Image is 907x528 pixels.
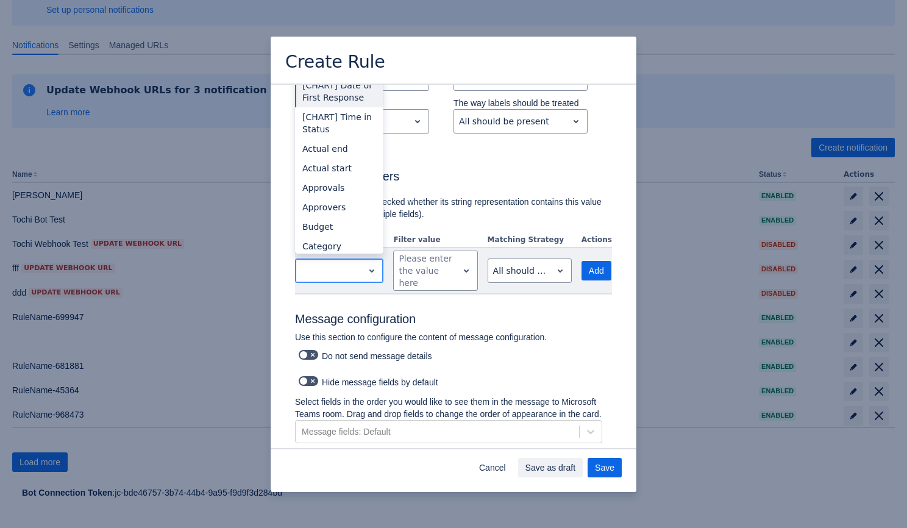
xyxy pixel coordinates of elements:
[295,178,383,198] div: Approvals
[295,107,383,139] div: [CHART] Time in Status
[595,458,614,477] span: Save
[582,261,611,280] button: Add
[472,458,513,477] button: Cancel
[453,97,588,109] p: The way labels should be treated
[285,51,385,75] h3: Create Rule
[569,114,583,129] span: open
[295,217,383,237] div: Budget
[483,232,577,248] th: Matching Strategy
[588,458,622,477] button: Save
[295,169,612,188] h3: Custom fields filters
[577,232,612,248] th: Actions
[295,196,612,220] p: Each custom field is checked whether its string representation contains this value (AND condition...
[302,426,391,438] div: Message fields: Default
[295,198,383,217] div: Approvers
[589,261,604,280] span: Add
[295,346,602,363] div: Do not send message details
[479,458,506,477] span: Cancel
[459,263,474,278] span: open
[410,114,425,129] span: open
[399,252,452,289] div: Please enter the value here
[295,396,602,420] p: Select fields in the order you would like to see them in the message to Microsoft Teams room. Dra...
[295,76,383,107] div: [CHART] Date of First Response
[365,263,379,278] span: open
[295,312,612,331] h3: Message configuration
[553,263,567,278] span: open
[271,84,636,449] div: Scrollable content
[518,458,583,477] button: Save as draft
[295,237,383,256] div: Category
[295,139,383,159] div: Actual end
[388,232,482,248] th: Filter value
[525,458,576,477] span: Save as draft
[295,331,602,343] p: Use this section to configure the content of message configuration.
[295,373,602,390] div: Hide message fields by default
[295,159,383,178] div: Actual start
